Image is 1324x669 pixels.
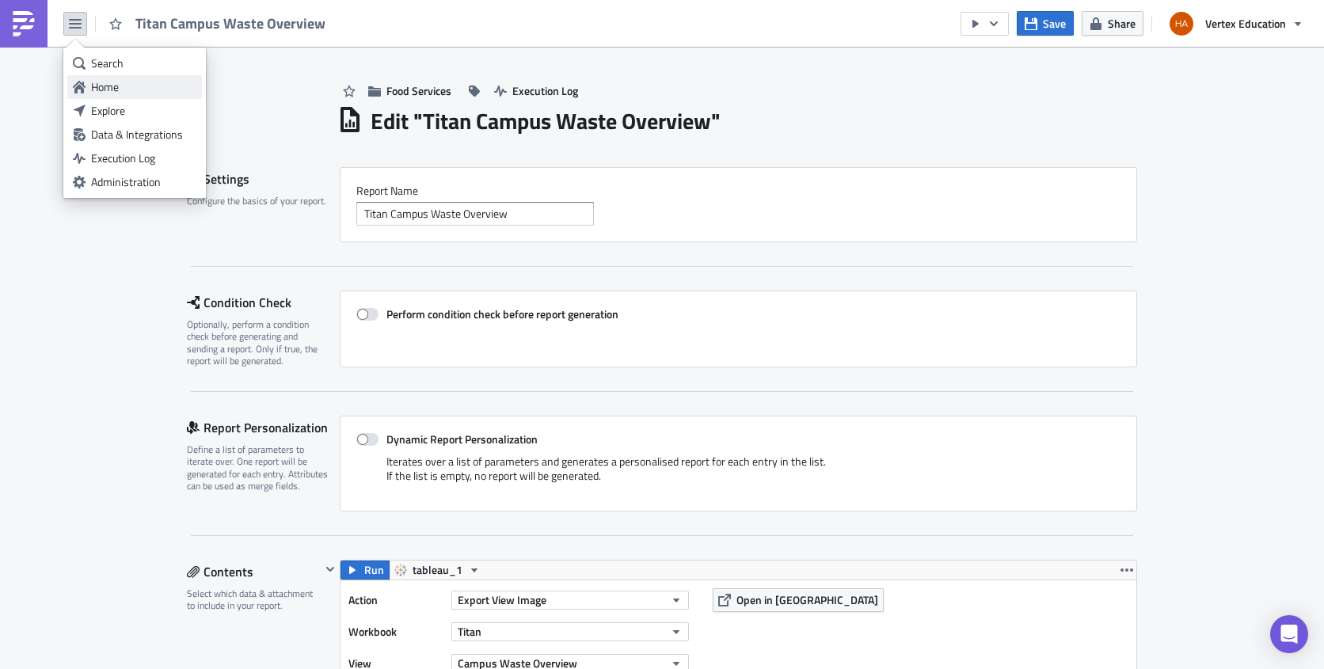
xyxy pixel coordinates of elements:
p: Please review and take appropriate actions. [6,24,756,36]
span: Export View Image [458,591,546,608]
button: Export View Image [451,591,689,610]
div: Report Personalization [187,416,340,439]
span: Share [1108,15,1136,32]
strong: Perform condition check before report generation [386,306,618,322]
div: Condition Check [187,291,340,314]
label: Workbook [348,620,443,644]
div: Optionally, perform a condition check before generating and sending a report. Only if true, the r... [187,318,329,367]
img: Avatar [1168,10,1195,37]
div: Data & Integrations [91,127,196,143]
button: Titan [451,622,689,641]
img: PushMetrics [11,11,36,36]
h1: Edit " Titan Campus Waste Overview " [371,107,721,135]
div: Settings [187,167,340,191]
span: Titan Campus Waste Overview [135,14,327,32]
button: Save [1017,11,1074,36]
div: Home [91,79,196,95]
button: Open in [GEOGRAPHIC_DATA] [713,588,884,612]
span: Run [364,561,384,580]
span: Save [1043,15,1066,32]
button: tableau_1 [389,561,486,580]
div: Administration [91,174,196,190]
button: Food Services [360,78,459,103]
div: Select which data & attachment to include in your report. [187,587,321,612]
span: Food Services [386,82,451,99]
div: Explore [91,103,196,119]
div: Execution Log [91,150,196,166]
span: Open in [GEOGRAPHIC_DATA] [736,591,878,608]
strong: Dynamic Report Personalization [386,431,538,447]
span: Titan [458,623,481,640]
label: Report Nam﻿e [356,184,1120,198]
button: Run [341,561,390,580]
button: Vertex Education [1160,6,1312,41]
div: Contents [187,560,321,583]
label: Action [348,588,443,612]
div: Search [91,55,196,71]
span: tableau_1 [413,561,462,580]
div: Open Intercom Messenger [1270,615,1308,653]
button: Hide content [321,560,340,579]
button: Execution Log [486,78,586,103]
body: Rich Text Area. Press ALT-0 for help. [6,6,756,36]
span: Vertex Education [1205,15,1286,32]
button: Share [1082,11,1143,36]
div: Iterates over a list of parameters and generates a personalised report for each entry in the list... [356,454,1120,495]
div: Define a list of parameters to iterate over. One report will be generated for each entry. Attribu... [187,443,329,492]
span: Execution Log [512,82,578,99]
div: Configure the basics of your report. [187,195,329,207]
p: [DATE]: {{ utils.ds }} [6,6,756,19]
